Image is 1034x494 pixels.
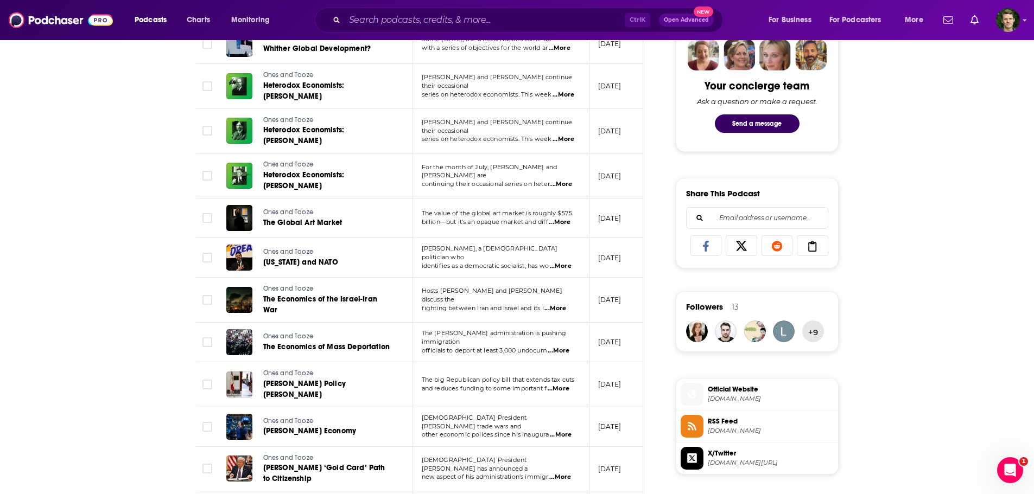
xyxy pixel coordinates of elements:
span: [PERSON_NAME] and [PERSON_NAME] continue their occasional [422,73,573,89]
span: Heterodox Economists: [PERSON_NAME] [263,81,345,101]
span: Toggle select row [202,422,212,432]
span: ...More [548,347,569,355]
span: with a series of objectives for the world ar [422,44,548,52]
img: katherinej.wright96 [686,320,708,342]
span: New [694,7,713,17]
span: Ones and Tooze [263,454,313,461]
span: Ones and Tooze [263,208,313,216]
span: Ones and Tooze [263,161,313,168]
span: ...More [550,180,572,189]
div: Ask a question or make a request. [697,97,817,106]
div: Search podcasts, credits, & more... [325,8,733,33]
button: open menu [897,11,937,29]
div: Search followers [686,207,828,229]
button: open menu [127,11,181,29]
a: Ones and Tooze [263,369,394,378]
span: other economic polices since his inaugura [422,431,549,438]
span: The [PERSON_NAME] administration is pushing immigration [422,329,566,345]
a: Ones and Tooze [263,116,394,125]
span: Charts [187,12,210,28]
span: Toggle select row [202,81,212,91]
span: and reduces funding to some important f [422,384,547,392]
span: [DEMOGRAPHIC_DATA] President [PERSON_NAME] trade wars and [422,414,527,430]
span: Ones and Tooze [263,417,313,425]
button: Open AdvancedNew [659,14,714,27]
a: [PERSON_NAME] ‘Gold Card’ Path to Citizenship [263,463,394,484]
span: [PERSON_NAME], a [DEMOGRAPHIC_DATA] politician who [422,245,558,261]
span: fighting between Iran and Israel and its i [422,304,544,312]
iframe: Intercom live chat [997,457,1023,483]
div: Your concierge team [705,79,809,93]
a: The Global Art Market [263,217,392,228]
span: [DEMOGRAPHIC_DATA] President [PERSON_NAME] has announced a [422,456,528,472]
a: Copy Link [797,235,828,256]
a: Heterodox Economists: [PERSON_NAME] [263,170,394,191]
span: twitter.com/OnesandToozePod [708,459,834,467]
span: series on heterodox economists. This week [422,135,552,143]
p: [DATE] [598,464,621,473]
span: More [905,12,923,28]
span: feeds.megaphone.fm [708,427,834,435]
span: Logged in as drew.kilman [996,8,1020,32]
p: [DATE] [598,422,621,431]
span: new aspect of his administration’s immigr [422,473,549,480]
span: Toggle select row [202,213,212,223]
span: Ones and Tooze [263,369,313,377]
p: [DATE] [598,337,621,347]
span: [PERSON_NAME] and [PERSON_NAME] continue their occasional [422,118,573,134]
input: Search podcasts, credits, & more... [345,11,625,29]
button: open menu [822,11,897,29]
span: ...More [550,431,572,439]
span: ...More [544,304,566,313]
a: Official Website[DOMAIN_NAME] [681,383,834,406]
span: Open Advanced [664,17,709,23]
span: Ones and Tooze [263,71,313,79]
p: [DATE] [598,295,621,304]
img: lt6789 [773,320,795,342]
p: [DATE] [598,39,621,48]
span: Ones and Tooze [263,116,313,124]
span: Heterodox Economists: [PERSON_NAME] [263,125,345,145]
button: Show profile menu [996,8,1020,32]
span: [PERSON_NAME] Economy [263,426,357,435]
a: Ones and Tooze [263,284,394,294]
img: Podchaser - Follow, Share and Rate Podcasts [9,10,113,30]
span: For Podcasters [829,12,881,28]
span: The big Republican policy bill that extends tax cuts [422,376,575,383]
span: ...More [550,262,572,271]
span: Followers [686,301,723,312]
div: 13 [732,302,739,312]
span: Monitoring [231,12,270,28]
button: Send a message [715,114,800,133]
p: [DATE] [598,253,621,262]
span: ...More [549,44,570,53]
span: The Economics of Mass Deportation [263,342,390,351]
span: continuing their occasional series on heter [422,180,550,188]
span: The value of the global art market is roughly $57.5 [422,209,573,217]
p: [DATE] [598,380,621,389]
span: Ones and Tooze [263,248,313,255]
a: Share on Reddit [762,235,793,256]
a: Whither Global Development? [263,43,392,54]
a: Ones and Tooze [263,160,394,170]
span: ...More [553,91,574,99]
a: Share on X/Twitter [726,235,757,256]
span: For the month of July, [PERSON_NAME] and [PERSON_NAME] are [422,163,557,179]
span: Official Website [708,384,834,394]
span: The Global Art Market [263,218,342,227]
a: X/Twitter[DOMAIN_NAME][URL] [681,447,834,470]
a: Heterodox Economists: [PERSON_NAME] [263,125,394,146]
span: Ones and Tooze [263,34,313,42]
img: sumpetronius [715,320,737,342]
a: [PERSON_NAME] Policy [PERSON_NAME] [263,378,394,400]
span: The Economics of the Israel-Iran War [263,294,377,315]
p: [DATE] [598,126,621,136]
span: Toggle select row [202,464,212,473]
span: 1 [1019,457,1028,466]
span: Toggle select row [202,380,212,389]
span: ...More [553,135,574,144]
span: [PERSON_NAME] Policy [PERSON_NAME] [263,379,346,399]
